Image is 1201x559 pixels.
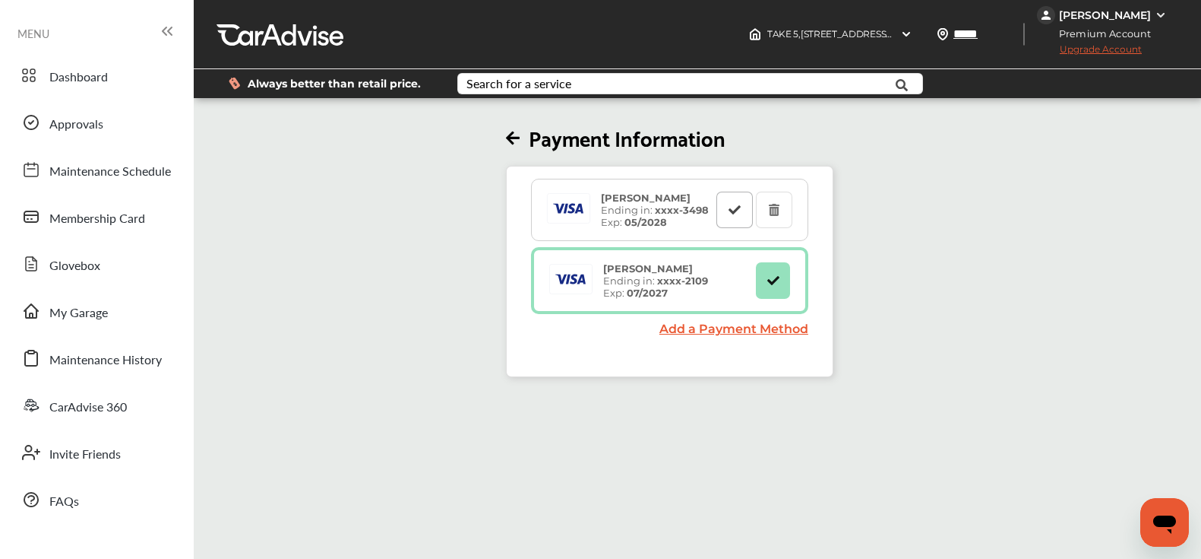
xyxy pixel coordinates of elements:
[49,115,103,135] span: Approvals
[506,124,833,151] h2: Payment Information
[937,28,949,40] img: location_vector.a44bc228.svg
[49,209,145,229] span: Membership Card
[596,262,716,299] div: Ending in: Exp:
[229,77,240,90] img: dollor_label_vector.a70140d1.svg
[659,322,808,336] a: Add a Payment Method
[49,445,121,465] span: Invite Friends
[49,68,108,87] span: Dashboard
[1023,23,1025,46] img: header-divider.bc55588e.svg
[49,492,79,512] span: FAQs
[14,386,179,425] a: CarAdvise 360
[17,27,49,40] span: MENU
[624,216,667,228] strong: 05/2028
[14,244,179,284] a: Glovebox
[657,275,708,287] strong: xxxx- 2109
[1059,8,1151,22] div: [PERSON_NAME]
[14,197,179,237] a: Membership Card
[14,433,179,472] a: Invite Friends
[49,162,171,182] span: Maintenance Schedule
[655,204,709,216] strong: xxxx- 3498
[14,150,179,189] a: Maintenance Schedule
[248,78,421,89] span: Always better than retail price.
[14,103,179,142] a: Approvals
[593,192,716,228] div: Ending in: Exp:
[14,338,179,378] a: Maintenance History
[14,56,179,95] a: Dashboard
[749,28,761,40] img: header-home-logo.8d720a4f.svg
[14,291,179,331] a: My Garage
[466,78,571,90] div: Search for a service
[1140,498,1189,547] iframe: Button to launch messaging window
[603,262,693,275] strong: [PERSON_NAME]
[49,303,108,323] span: My Garage
[49,398,127,418] span: CarAdvise 360
[49,351,162,370] span: Maintenance History
[601,192,691,204] strong: [PERSON_NAME]
[1155,9,1167,21] img: WGsFRI8htEPBVLJbROoPRyZpYNWhNONpIPPETTm6eUC0GeLEiAAAAAElFTkSuQmCC
[767,28,1174,40] span: TAKE 5 , [STREET_ADDRESS][PERSON_NAME] [PERSON_NAME] , [GEOGRAPHIC_DATA] 76028
[49,256,100,276] span: Glovebox
[1038,26,1162,42] span: Premium Account
[627,287,668,299] strong: 07/2027
[1037,6,1055,24] img: jVpblrzwTbfkPYzPPzSLxeg0AAAAASUVORK5CYII=
[1037,43,1142,62] span: Upgrade Account
[14,480,179,519] a: FAQs
[900,28,912,40] img: header-down-arrow.9dd2ce7d.svg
